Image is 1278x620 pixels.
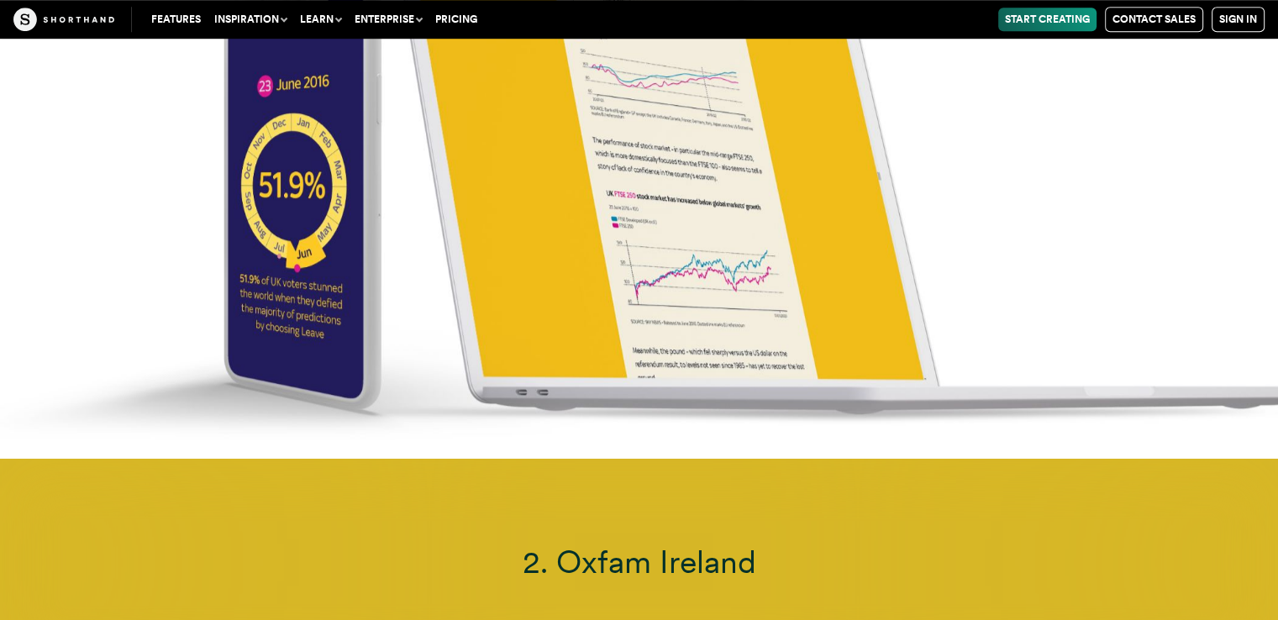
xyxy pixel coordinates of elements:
[429,8,484,31] a: Pricing
[13,8,114,31] img: The Craft
[1105,7,1203,32] a: Contact Sales
[293,8,348,31] button: Learn
[998,8,1097,31] a: Start Creating
[1212,7,1265,32] a: Sign in
[348,8,429,31] button: Enterprise
[145,8,208,31] a: Features
[522,543,755,581] span: 2. Oxfam Ireland
[208,8,293,31] button: Inspiration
